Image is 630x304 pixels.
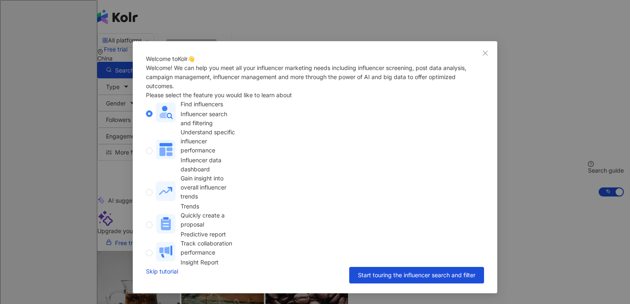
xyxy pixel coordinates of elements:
[146,63,484,91] div: Welcome! We can help you meet all your influencer marketing needs including influencer screening,...
[181,156,235,174] div: Influencer data dashboard
[181,202,235,211] div: Trends
[181,128,235,155] div: Understand specific influencer performance
[181,239,235,257] div: Track collaboration performance
[181,258,235,267] div: Insight Report
[482,50,489,56] span: close
[477,45,494,61] button: Close
[146,54,484,63] div: Welcome to Kolr 👋
[181,174,235,201] div: Gain insight into overall influencer trends
[146,267,178,283] a: Skip tutorial
[349,267,484,283] button: Start touring the influencer search and filter
[181,110,235,128] div: Influencer search and filtering
[181,100,235,109] div: Find influencers
[181,211,235,229] div: Quickly create a proposal
[181,230,235,239] div: Predictive report
[146,91,484,100] div: Please select the feature you would like to learn about
[358,272,475,278] span: Start touring the influencer search and filter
